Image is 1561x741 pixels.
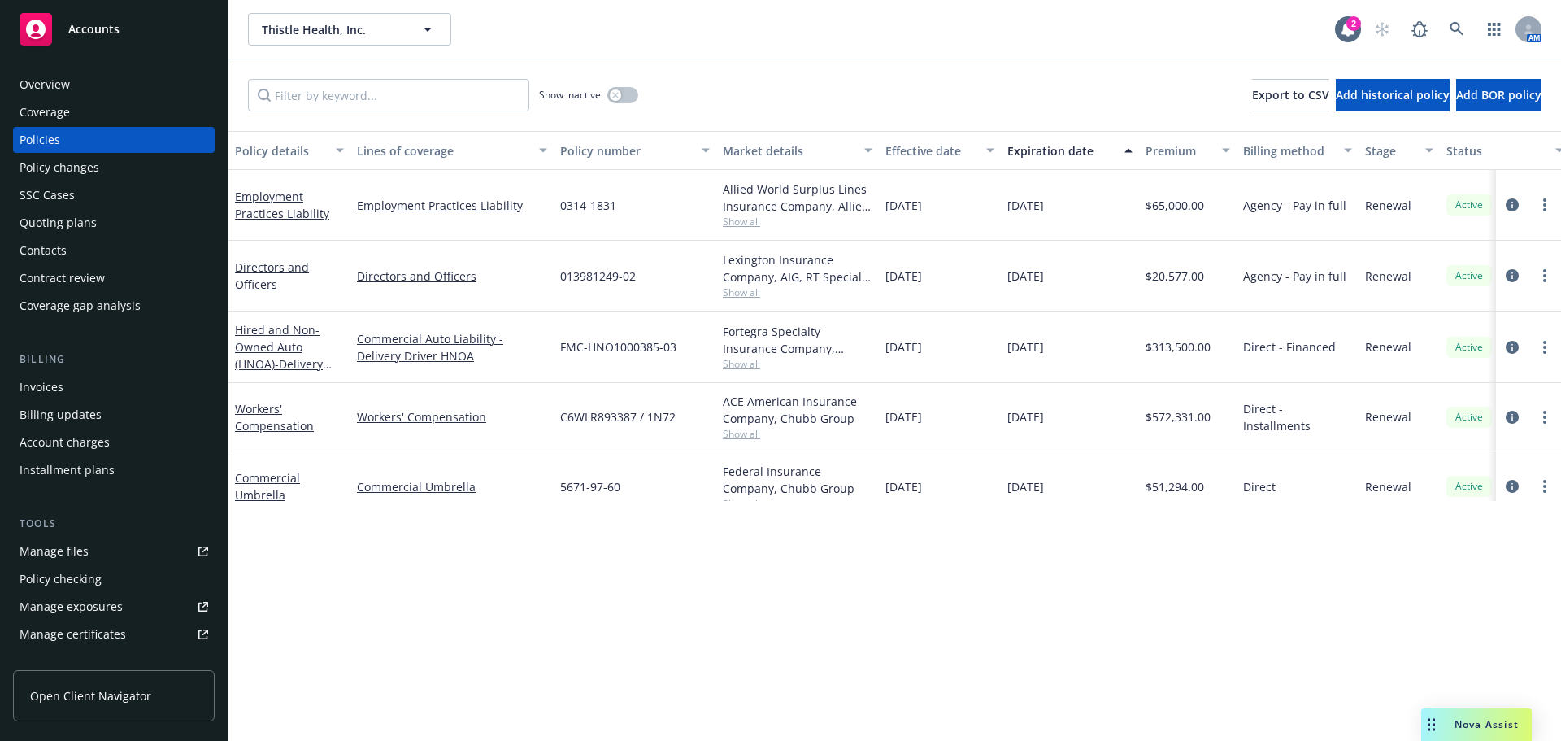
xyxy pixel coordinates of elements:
div: Manage certificates [20,621,126,647]
div: Stage [1365,142,1415,159]
a: Contract review [13,265,215,291]
span: $20,577.00 [1146,268,1204,285]
span: Show all [723,286,872,299]
button: Thistle Health, Inc. [248,13,451,46]
div: Manage exposures [20,594,123,620]
a: more [1535,266,1554,286]
span: Agency - Pay in full [1243,268,1346,285]
a: Commercial Auto Liability - Delivery Driver HNOA [357,330,547,364]
a: Employment Practices Liability [235,189,329,221]
div: SSC Cases [20,182,75,208]
span: - Delivery Driver HNOA [235,356,332,389]
button: Stage [1359,131,1440,170]
span: Nova Assist [1454,717,1519,731]
div: Expiration date [1007,142,1115,159]
a: Manage exposures [13,594,215,620]
span: Thistle Health, Inc. [262,21,402,38]
a: more [1535,195,1554,215]
span: C6WLR893387 / 1N72 [560,408,676,425]
a: Coverage gap analysis [13,293,215,319]
div: Effective date [885,142,976,159]
a: Billing updates [13,402,215,428]
span: 5671-97-60 [560,478,620,495]
button: Add historical policy [1336,79,1450,111]
div: Policy changes [20,155,99,181]
button: Effective date [879,131,1001,170]
span: Agency - Pay in full [1243,197,1346,214]
a: SSC Cases [13,182,215,208]
button: Lines of coverage [350,131,554,170]
span: $313,500.00 [1146,338,1211,355]
div: Market details [723,142,854,159]
span: Direct - Financed [1243,338,1336,355]
div: Policies [20,127,60,153]
div: Coverage gap analysis [20,293,141,319]
span: [DATE] [1007,268,1044,285]
span: Active [1453,410,1485,425]
div: Tools [13,516,215,532]
button: Billing method [1237,131,1359,170]
span: [DATE] [885,338,922,355]
div: ACE American Insurance Company, Chubb Group [723,393,872,427]
button: Nova Assist [1421,708,1532,741]
button: Policy details [228,131,350,170]
a: circleInformation [1502,195,1522,215]
div: Billing method [1243,142,1334,159]
span: [DATE] [885,478,922,495]
span: $572,331.00 [1146,408,1211,425]
span: [DATE] [885,408,922,425]
a: more [1535,338,1554,357]
span: [DATE] [1007,408,1044,425]
a: circleInformation [1502,338,1522,357]
span: Active [1453,198,1485,212]
div: Policy checking [20,566,102,592]
span: Open Client Navigator [30,687,151,704]
a: Overview [13,72,215,98]
a: Manage files [13,538,215,564]
div: Overview [20,72,70,98]
button: Export to CSV [1252,79,1329,111]
div: Installment plans [20,457,115,483]
span: Direct [1243,478,1276,495]
button: Expiration date [1001,131,1139,170]
a: circleInformation [1502,408,1522,427]
a: Switch app [1478,13,1511,46]
a: Manage certificates [13,621,215,647]
span: Renewal [1365,408,1411,425]
span: Active [1453,340,1485,355]
a: Invoices [13,374,215,400]
span: 013981249-02 [560,268,636,285]
span: [DATE] [885,268,922,285]
a: Quoting plans [13,210,215,236]
span: Show inactive [539,88,601,102]
span: Direct - Installments [1243,400,1352,434]
span: [DATE] [885,197,922,214]
a: Installment plans [13,457,215,483]
a: Policies [13,127,215,153]
span: Show all [723,427,872,441]
a: more [1535,477,1554,496]
a: Accounts [13,7,215,52]
a: Hired and Non-Owned Auto (HNOA) [235,322,323,389]
a: circleInformation [1502,266,1522,286]
a: Manage claims [13,649,215,675]
span: Add BOR policy [1456,87,1541,102]
a: Commercial Umbrella [235,470,300,503]
a: circleInformation [1502,477,1522,496]
div: Manage files [20,538,89,564]
div: Lines of coverage [357,142,529,159]
a: Policy checking [13,566,215,592]
div: Premium [1146,142,1212,159]
span: Renewal [1365,338,1411,355]
span: Export to CSV [1252,87,1329,102]
span: FMC-HNO1000385-03 [560,338,676,355]
a: Directors and Officers [235,259,309,292]
div: Manage claims [20,649,102,675]
div: Invoices [20,374,63,400]
a: Directors and Officers [357,268,547,285]
span: Active [1453,479,1485,494]
span: Show all [723,497,872,511]
div: Drag to move [1421,708,1441,741]
span: [DATE] [1007,197,1044,214]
